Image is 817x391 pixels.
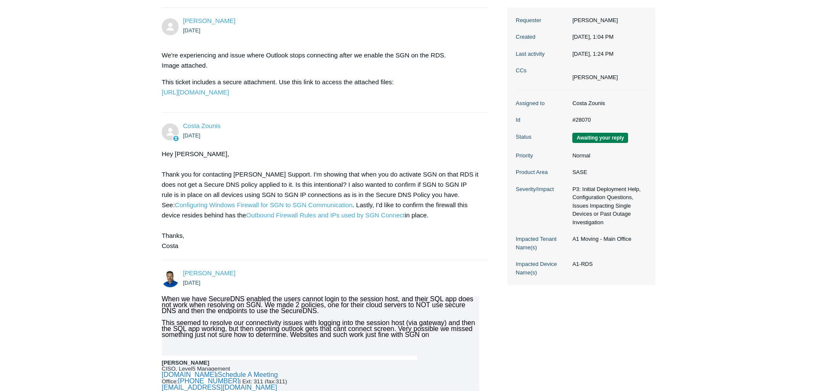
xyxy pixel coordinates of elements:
div: When we have SecureDNS enabled the users cannot login to the session host, and their SQL app does... [162,296,479,314]
a: [URL][DOMAIN_NAME] [162,88,229,96]
dt: Requester [516,16,568,25]
time: 09/11/2025, 13:15 [183,132,200,139]
b: [PERSON_NAME] [162,360,209,366]
span: Ben Filippelli [183,269,235,277]
p: We're experiencing and issue where Outlook stops connecting after we enable the SGN on the RDS. I... [162,50,479,71]
dt: Last activity [516,50,568,58]
span: [DOMAIN_NAME] [162,371,216,378]
div: This seemed to resolve our connectivity issues with logging into the session host (via gateway) a... [162,320,479,338]
time: 09/11/2025, 13:24 [572,51,614,57]
dd: Normal [568,151,647,160]
dd: SASE [568,168,647,177]
dt: Impacted Device Name(s) [516,260,568,277]
dt: Impacted Tenant Name(s) [516,235,568,251]
span: We are waiting for you to respond [572,133,628,143]
a: [PHONE_NUMBER] [178,378,239,385]
a: Schedule A Meeting [217,372,277,378]
time: 09/11/2025, 13:19 [183,280,200,286]
dt: Assigned to [516,99,568,108]
dt: CCs [516,66,568,75]
time: 09/11/2025, 13:04 [183,27,200,34]
a: [PERSON_NAME] [183,269,235,277]
dd: #28070 [568,116,647,124]
a: Costa Zounis [183,122,220,129]
a: Configuring Windows Firewall for SGN to SGN Communication [175,201,353,208]
li: Ben Filippelli [572,73,618,82]
dt: Status [516,133,568,141]
div: Hey [PERSON_NAME], Thank you for contacting [PERSON_NAME] Support. I'm showing that when you do a... [162,149,479,251]
a: [DOMAIN_NAME] [162,372,216,378]
span: Daniel Payares [183,17,235,24]
a: Outbound Firewall Rules and IPs used by SGN Connect [246,211,405,219]
dd: [PERSON_NAME] [568,16,647,25]
time: 09/11/2025, 13:04 [572,34,614,40]
p: This ticket includes a secure attachment. Use this link to access the attached files: [162,77,479,97]
dd: A1 Moving - Main Office [568,235,647,243]
dt: Product Area [516,168,568,177]
a: [PERSON_NAME] [183,17,235,24]
a: [EMAIL_ADDRESS][DOMAIN_NAME] [162,385,277,391]
span: [EMAIL_ADDRESS][DOMAIN_NAME] [162,384,277,391]
dt: Id [516,116,568,124]
dd: A1-RDS [568,260,647,268]
dd: P3: Initial Deployment Help, Configuration Questions, Issues Impacting Single Devices or Past Out... [568,185,647,227]
span: Schedule A Meeting [217,371,277,378]
dt: Priority [516,151,568,160]
dd: Costa Zounis [568,99,647,108]
dt: Created [516,33,568,41]
dt: Severity/Impact [516,185,568,194]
